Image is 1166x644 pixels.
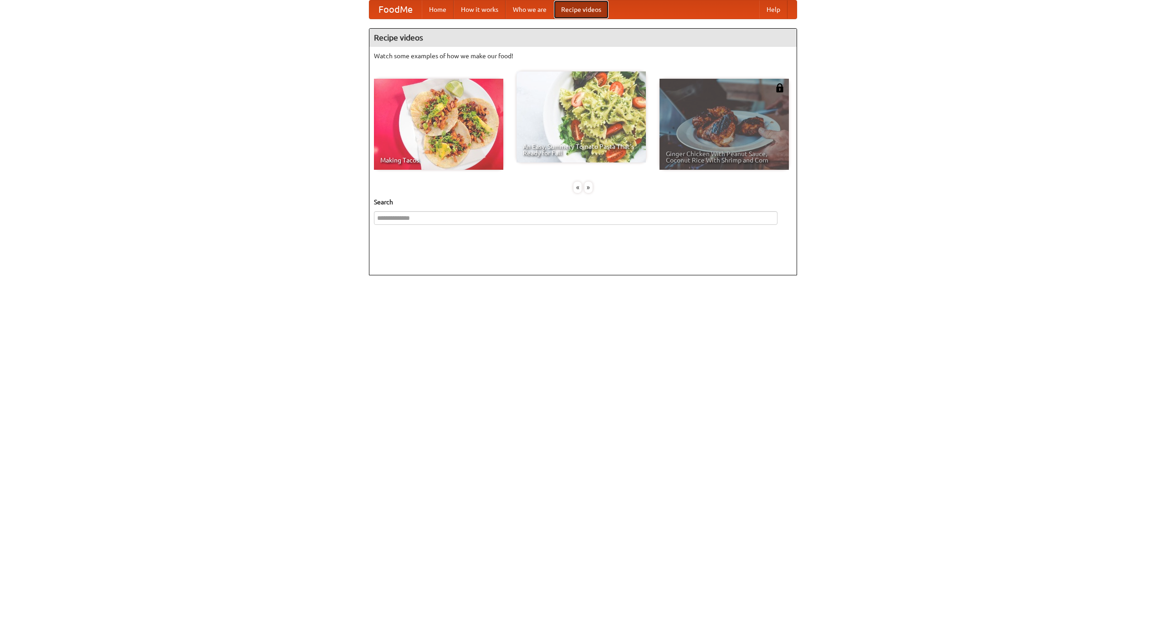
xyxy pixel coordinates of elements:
div: » [584,182,593,193]
img: 483408.png [775,83,784,92]
h5: Search [374,198,792,207]
a: Making Tacos [374,79,503,170]
a: How it works [454,0,506,19]
span: An Easy, Summery Tomato Pasta That's Ready for Fall [523,143,639,156]
div: « [573,182,582,193]
a: FoodMe [369,0,422,19]
a: Home [422,0,454,19]
a: Help [759,0,788,19]
span: Making Tacos [380,157,497,163]
p: Watch some examples of how we make our food! [374,51,792,61]
a: Recipe videos [554,0,609,19]
a: An Easy, Summery Tomato Pasta That's Ready for Fall [517,71,646,162]
a: Who we are [506,0,554,19]
h4: Recipe videos [369,29,797,47]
